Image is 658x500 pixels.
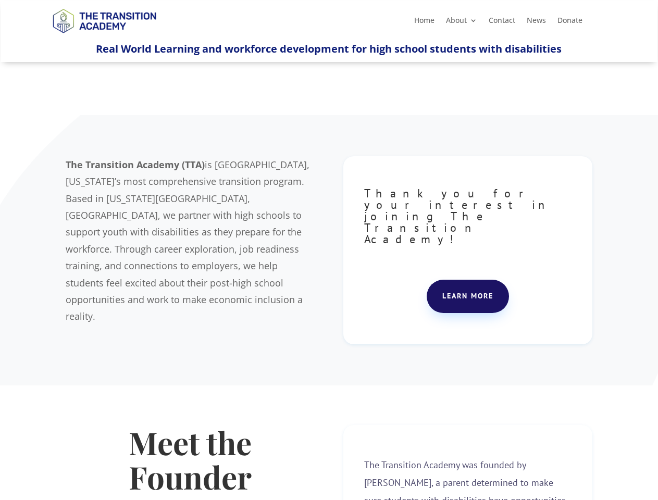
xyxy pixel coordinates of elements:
a: News [527,17,546,28]
a: Logo-Noticias [48,31,160,41]
a: Donate [557,17,582,28]
b: The Transition Academy (TTA) [66,158,205,171]
a: Contact [489,17,515,28]
span: Real World Learning and workforce development for high school students with disabilities [96,42,562,56]
a: Learn more [427,280,509,313]
span: Thank you for your interest in joining The Transition Academy! [364,186,553,246]
img: TTA Brand_TTA Primary Logo_Horizontal_Light BG [48,2,160,39]
strong: Meet the Founder [129,421,252,497]
a: Home [414,17,434,28]
a: About [446,17,477,28]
